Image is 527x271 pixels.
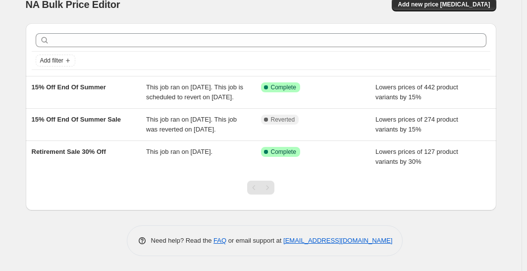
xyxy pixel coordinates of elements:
span: Lowers prices of 274 product variants by 15% [375,116,458,133]
a: [EMAIL_ADDRESS][DOMAIN_NAME] [283,237,392,244]
span: Add new price [MEDICAL_DATA] [398,0,490,8]
span: Retirement Sale 30% Off [32,148,106,155]
button: Add filter [36,55,75,67]
span: Reverted [271,116,295,124]
span: or email support at [226,237,283,244]
span: Lowers prices of 127 product variants by 30% [375,148,458,165]
span: This job ran on [DATE]. This job was reverted on [DATE]. [146,116,237,133]
span: Complete [271,83,296,91]
span: 15% Off End Of Summer [32,83,106,91]
span: This job ran on [DATE]. This job is scheduled to revert on [DATE]. [146,83,243,101]
a: FAQ [213,237,226,244]
span: Add filter [40,57,63,65]
span: 15% Off End Of Summer Sale [32,116,121,123]
span: Complete [271,148,296,156]
span: This job ran on [DATE]. [146,148,212,155]
span: Need help? Read the [151,237,214,244]
span: Lowers prices of 442 product variants by 15% [375,83,458,101]
nav: Pagination [247,181,274,195]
